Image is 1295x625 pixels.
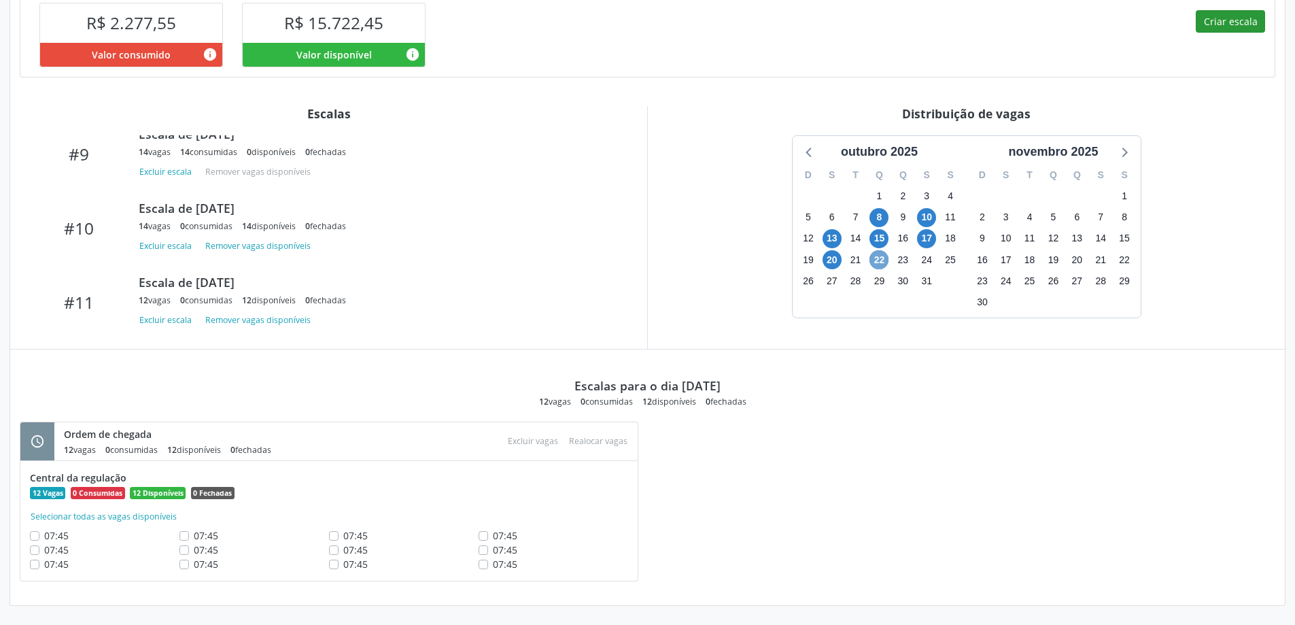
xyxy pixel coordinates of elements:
[139,146,148,158] span: 14
[706,396,710,407] span: 0
[130,487,186,499] span: 12 Disponíveis
[29,144,129,164] div: #9
[493,558,517,571] span: 07:45
[139,311,197,329] button: Excluir escala
[869,229,888,248] span: quarta-feira, 15 de outubro de 2025
[1041,165,1065,186] div: Q
[1115,271,1134,290] span: sábado, 29 de novembro de 2025
[305,294,346,306] div: fechadas
[1003,143,1103,161] div: novembro 2025
[973,250,992,269] span: domingo, 16 de novembro de 2025
[941,208,960,227] span: sábado, 11 de outubro de 2025
[893,250,912,269] span: quinta-feira, 23 de outubro de 2025
[230,444,271,456] div: fechadas
[867,165,891,186] div: Q
[869,187,888,206] span: quarta-feira, 1 de outubro de 2025
[1091,271,1110,290] span: sexta-feira, 28 de novembro de 2025
[230,444,235,456] span: 0
[706,396,746,407] div: fechadas
[917,250,936,269] span: sexta-feira, 24 de outubro de 2025
[247,146,252,158] span: 0
[167,444,177,456] span: 12
[30,434,45,449] i: schedule
[180,146,237,158] div: consumidas
[941,229,960,248] span: sábado, 18 de outubro de 2025
[194,529,218,542] span: 07:45
[180,220,232,232] div: consumidas
[30,471,628,485] div: Central da regulação
[139,146,171,158] div: vagas
[139,294,148,306] span: 12
[1089,165,1113,186] div: S
[917,271,936,290] span: sexta-feira, 31 de outubro de 2025
[799,250,818,269] span: domingo, 19 de outubro de 2025
[1091,208,1110,227] span: sexta-feira, 7 de novembro de 2025
[191,487,235,499] span: 0 Fechadas
[823,250,842,269] span: segunda-feira, 20 de outubro de 2025
[343,529,368,542] span: 07:45
[1113,165,1137,186] div: S
[797,165,821,186] div: D
[1067,229,1086,248] span: quinta-feira, 13 de novembro de 2025
[846,250,865,269] span: terça-feira, 21 de outubro de 2025
[167,444,221,456] div: disponíveis
[200,311,316,329] button: Remover vagas disponíveis
[915,165,939,186] div: S
[1067,250,1086,269] span: quinta-feira, 20 de novembro de 2025
[1065,165,1089,186] div: Q
[305,146,346,158] div: fechadas
[1091,229,1110,248] span: sexta-feira, 14 de novembro de 2025
[1018,165,1041,186] div: T
[997,250,1016,269] span: segunda-feira, 17 de novembro de 2025
[846,208,865,227] span: terça-feira, 7 de outubro de 2025
[823,229,842,248] span: segunda-feira, 13 de outubro de 2025
[893,229,912,248] span: quinta-feira, 16 de outubro de 2025
[642,396,652,407] span: 12
[869,208,888,227] span: quarta-feira, 8 de outubro de 2025
[64,444,73,456] span: 12
[44,558,69,571] span: 07:45
[994,165,1018,186] div: S
[1067,271,1086,290] span: quinta-feira, 27 de novembro de 2025
[917,229,936,248] span: sexta-feira, 17 de outubro de 2025
[305,220,310,232] span: 0
[242,294,296,306] div: disponíveis
[343,558,368,571] span: 07:45
[941,250,960,269] span: sábado, 25 de outubro de 2025
[139,220,171,232] div: vagas
[869,250,888,269] span: quarta-feira, 22 de outubro de 2025
[30,510,177,524] button: Selecionar todas as vagas disponíveis
[1115,208,1134,227] span: sábado, 8 de novembro de 2025
[971,165,995,186] div: D
[139,294,171,306] div: vagas
[973,293,992,312] span: domingo, 30 de novembro de 2025
[305,294,310,306] span: 0
[581,396,633,407] div: consumidas
[242,220,252,232] span: 14
[1115,187,1134,206] span: sábado, 1 de novembro de 2025
[194,543,218,556] span: 07:45
[1091,250,1110,269] span: sexta-feira, 21 de novembro de 2025
[581,396,585,407] span: 0
[657,106,1275,121] div: Distribuição de vagas
[180,146,190,158] span: 14
[64,427,281,441] div: Ordem de chegada
[539,396,571,407] div: vagas
[539,396,549,407] span: 12
[502,432,564,450] div: Escolha as vagas para excluir
[1020,271,1039,290] span: terça-feira, 25 de novembro de 2025
[139,237,197,256] button: Excluir escala
[105,444,110,456] span: 0
[200,237,316,256] button: Remover vagas disponíveis
[1196,10,1265,33] button: Criar escala
[305,146,310,158] span: 0
[44,529,69,542] span: 07:45
[203,47,218,62] i: Valor consumido por agendamentos feitos para este serviço
[44,543,69,556] span: 07:45
[29,218,129,238] div: #10
[1115,250,1134,269] span: sábado, 22 de novembro de 2025
[139,275,619,290] div: Escala de [DATE]
[343,543,368,556] span: 07:45
[1020,229,1039,248] span: terça-feira, 11 de novembro de 2025
[139,126,619,141] div: Escala de [DATE]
